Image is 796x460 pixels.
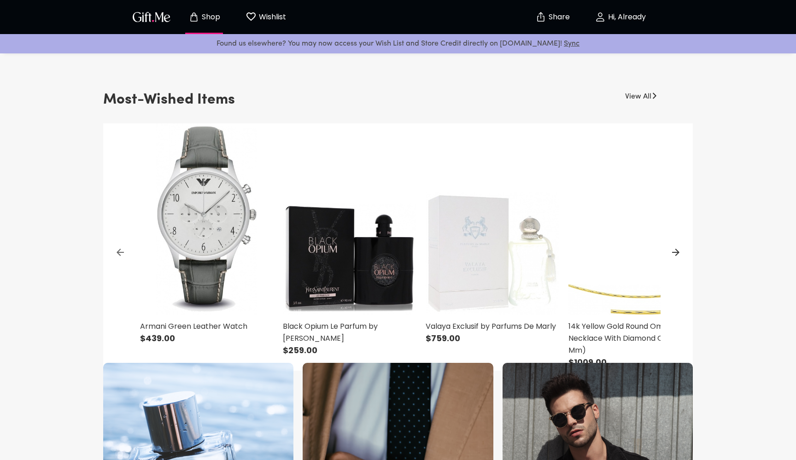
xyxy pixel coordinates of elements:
[426,123,559,314] img: Valaya Exclusif by Parfums De Marly
[278,123,421,359] div: Black Opium Le Parfum by Yves Saint LaurentBlack Opium Le Parfum by [PERSON_NAME]$259.00
[536,1,568,33] button: Share
[140,320,274,332] p: Armani Green Leather Watch
[625,87,651,102] a: View All
[179,2,229,32] button: Store page
[568,123,702,368] a: 14k Yellow Gold Round Omega Necklace With Diamond Cuts (1.5 Mm)14k Yellow Gold Round Omega Neckla...
[564,123,707,371] div: 14k Yellow Gold Round Omega Necklace With Diamond Cuts (1.5 Mm)14k Yellow Gold Round Omega Neckla...
[535,12,546,23] img: secure
[131,10,172,23] img: GiftMe Logo
[568,320,702,356] p: 14k Yellow Gold Round Omega Necklace With Diamond Cuts (1.5 Mm)
[140,123,274,344] a: Armani Green Leather WatchArmani Green Leather Watch$439.00
[564,40,579,47] a: Sync
[240,2,291,32] button: Wishlist page
[283,344,416,356] p: $259.00
[199,13,220,21] p: Shop
[135,123,278,347] div: Armani Green Leather WatchArmani Green Leather Watch$439.00
[103,87,235,112] h3: Most-Wished Items
[606,13,646,21] p: Hi, Already
[283,123,416,356] a: Black Opium Le Parfum by Yves Saint LaurentBlack Opium Le Parfum by [PERSON_NAME]$259.00
[283,320,416,344] p: Black Opium Le Parfum by [PERSON_NAME]
[283,123,416,314] img: Black Opium Le Parfum by Yves Saint Laurent
[7,38,789,50] p: Found us elsewhere? You may now access your Wish List and Store Credit directly on [DOMAIN_NAME]!
[546,13,570,21] p: Share
[257,11,286,23] p: Wishlist
[426,320,559,332] p: Valaya Exclusif by Parfums De Marly
[140,123,274,314] img: Armani Green Leather Watch
[568,123,702,314] img: 14k Yellow Gold Round Omega Necklace With Diamond Cuts (1.5 Mm)
[426,332,559,344] p: $759.00
[574,2,666,32] button: Hi, Already
[140,332,274,344] p: $439.00
[426,123,559,344] a: Valaya Exclusif by Parfums De MarlyValaya Exclusif by Parfums De Marly$759.00
[130,12,173,23] button: GiftMe Logo
[421,123,564,347] div: Valaya Exclusif by Parfums De MarlyValaya Exclusif by Parfums De Marly$759.00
